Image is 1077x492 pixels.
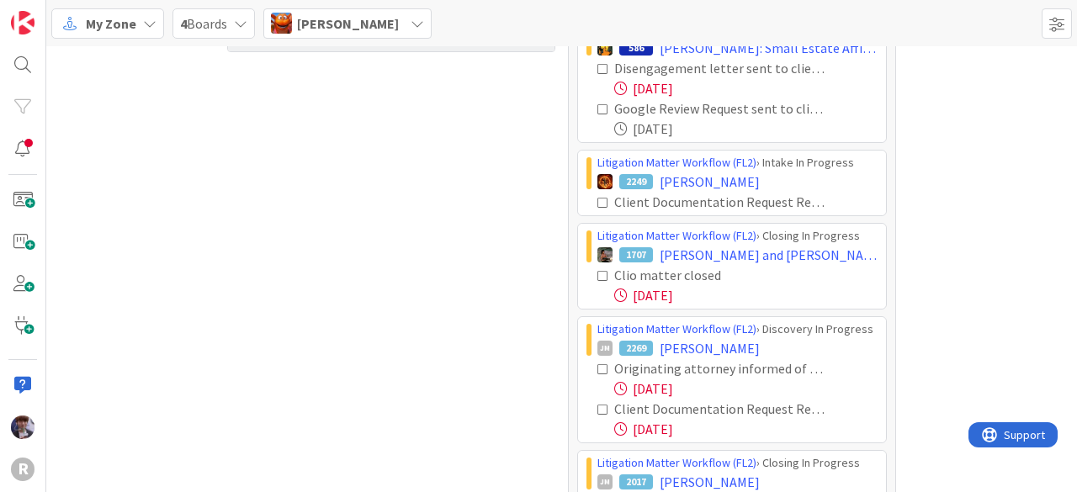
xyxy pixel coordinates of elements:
[619,341,653,356] div: 2269
[597,454,878,472] div: › Closing In Progress
[660,38,878,58] span: [PERSON_NAME]: Small Estate Affidavit
[614,119,878,139] div: [DATE]
[297,13,399,34] span: [PERSON_NAME]
[597,320,878,338] div: › Discovery In Progress
[660,472,760,492] span: [PERSON_NAME]
[619,174,653,189] div: 2249
[660,172,760,192] span: [PERSON_NAME]
[619,40,653,56] div: 586
[86,13,136,34] span: My Zone
[597,341,613,356] div: JM
[614,285,878,305] div: [DATE]
[180,13,227,34] span: Boards
[614,265,797,285] div: Clio matter closed
[597,228,756,243] a: Litigation Matter Workflow (FL2)
[597,227,878,245] div: › Closing In Progress
[597,154,878,172] div: › Intake In Progress
[614,192,827,212] div: Client Documentation Request Returned by Client + curated to Original Client Docs folder
[597,455,756,470] a: Litigation Matter Workflow (FL2)
[614,399,827,419] div: Client Documentation Request Returned by Client + curated to Original Client Docs folder
[597,40,613,56] img: MR
[614,358,827,378] div: Originating attorney informed of client documents
[614,419,878,439] div: [DATE]
[597,321,756,336] a: Litigation Matter Workflow (FL2)
[597,174,613,189] img: TR
[11,11,34,34] img: Visit kanbanzone.com
[11,458,34,481] div: R
[619,474,653,489] div: 2017
[35,3,77,23] span: Support
[11,415,34,439] img: ML
[180,15,187,32] b: 4
[614,58,827,78] div: Disengagement letter sent to client & PDF saved in client file
[597,474,613,489] div: JM
[660,338,760,358] span: [PERSON_NAME]
[271,13,292,34] img: KA
[597,155,756,170] a: Litigation Matter Workflow (FL2)
[614,78,878,98] div: [DATE]
[597,247,613,262] img: MW
[614,378,878,399] div: [DATE]
[660,245,878,265] span: [PERSON_NAME] and [PERSON_NAME]
[614,98,827,119] div: Google Review Request sent to client [if applicable]
[619,247,653,262] div: 1707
